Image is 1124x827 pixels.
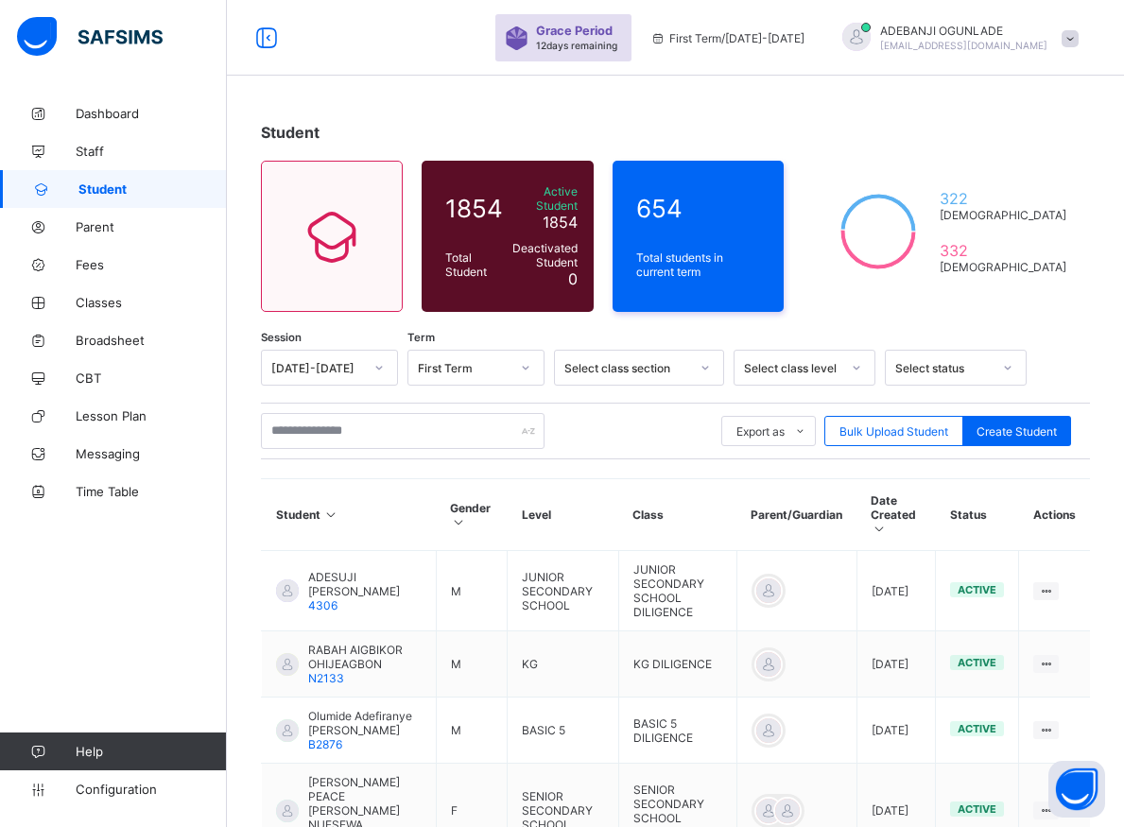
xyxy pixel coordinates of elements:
span: [EMAIL_ADDRESS][DOMAIN_NAME] [880,40,1047,51]
span: [DEMOGRAPHIC_DATA] [940,208,1066,222]
th: Date Created [856,479,936,551]
i: Sort in Ascending Order [871,522,887,536]
span: 4306 [308,598,337,612]
span: Help [76,744,226,759]
td: M [436,698,507,764]
div: ADEBANJIOGUNLADE [823,23,1088,54]
span: 12 days remaining [536,40,617,51]
img: sticker-purple.71386a28dfed39d6af7621340158ba97.svg [505,26,528,50]
th: Level [508,479,618,551]
span: Student [261,123,320,142]
th: Class [618,479,736,551]
th: Parent/Guardian [736,479,856,551]
td: BASIC 5 [508,698,618,764]
th: Student [262,479,437,551]
td: KG DILIGENCE [618,631,736,698]
span: Student [78,181,227,197]
span: Create Student [977,424,1057,439]
span: Deactivated Student [512,241,578,269]
span: 322 [940,189,1066,208]
td: [DATE] [856,631,936,698]
th: Actions [1019,479,1090,551]
div: [DATE]-[DATE] [271,361,363,375]
span: Parent [76,219,227,234]
td: JUNIOR SECONDARY SCHOOL DILIGENCE [618,551,736,631]
span: Olumide Adefiranye [PERSON_NAME] [308,709,422,737]
span: N2133 [308,671,344,685]
span: active [958,802,996,816]
span: Dashboard [76,106,227,121]
div: Total Student [441,246,508,284]
i: Sort in Ascending Order [323,508,339,522]
span: Active Student [512,184,578,213]
span: ADESUJI [PERSON_NAME] [308,570,422,598]
span: Fees [76,257,227,272]
div: Select class level [744,361,840,375]
span: session/term information [650,31,804,45]
span: Lesson Plan [76,408,227,423]
span: Configuration [76,782,226,797]
th: Status [936,479,1019,551]
span: 0 [568,269,578,288]
span: ADEBANJI OGUNLADE [880,24,1047,38]
img: safsims [17,17,163,57]
span: 1854 [543,213,578,232]
span: active [958,583,996,596]
i: Sort in Ascending Order [450,515,466,529]
button: Open asap [1048,761,1105,818]
span: 332 [940,241,1066,260]
span: active [958,722,996,735]
span: Messaging [76,446,227,461]
span: Total students in current term [636,250,761,279]
div: Select status [895,361,992,375]
span: Staff [76,144,227,159]
span: Bulk Upload Student [839,424,948,439]
span: B2876 [308,737,342,751]
th: Gender [436,479,507,551]
td: BASIC 5 DILIGENCE [618,698,736,764]
span: [DEMOGRAPHIC_DATA] [940,260,1066,274]
td: [DATE] [856,551,936,631]
span: active [958,656,996,669]
span: 1854 [445,194,503,223]
td: KG [508,631,618,698]
div: Select class section [564,361,689,375]
span: Broadsheet [76,333,227,348]
td: M [436,551,507,631]
span: Term [407,331,435,344]
span: Session [261,331,302,344]
span: Export as [736,424,785,439]
span: 654 [636,194,761,223]
td: M [436,631,507,698]
span: RABAH AIGBIKOR OHIJEAGBON [308,643,422,671]
span: Time Table [76,484,227,499]
td: JUNIOR SECONDARY SCHOOL [508,551,618,631]
span: CBT [76,370,227,386]
span: Grace Period [536,24,613,38]
td: [DATE] [856,698,936,764]
span: Classes [76,295,227,310]
div: First Term [418,361,510,375]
